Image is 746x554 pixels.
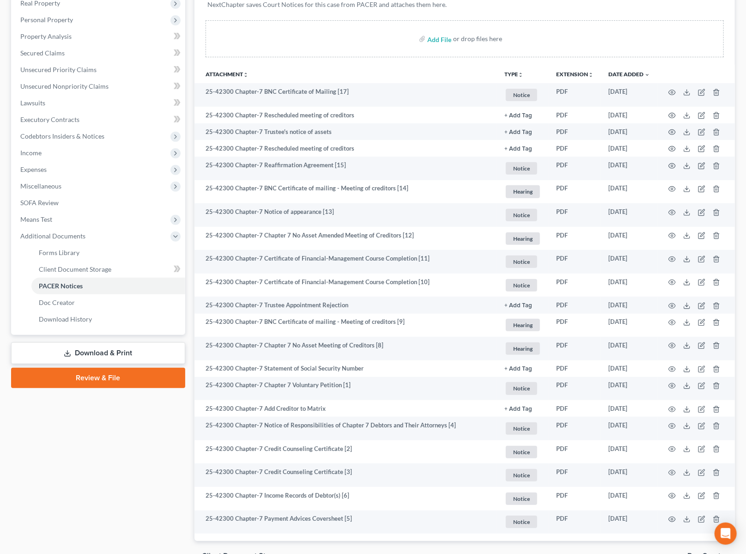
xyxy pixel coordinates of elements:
td: 25-42300 Chapter-7 Certificate of Financial-Management Course Completion [11] [194,250,497,274]
td: [DATE] [601,360,657,377]
td: 25-42300 Chapter-7 Statement of Social Security Number [194,360,497,377]
td: PDF [549,107,601,123]
td: [DATE] [601,417,657,440]
span: Notice [506,446,537,458]
td: [DATE] [601,314,657,337]
a: Forms Library [31,244,185,261]
td: PDF [549,337,601,360]
td: [DATE] [601,250,657,274]
td: 25-42300 Chapter-7 Rescheduled meeting of creditors [194,107,497,123]
a: Secured Claims [13,45,185,61]
td: PDF [549,297,601,313]
a: Notice [504,207,541,223]
button: + Add Tag [504,406,532,412]
i: expand_more [644,72,650,78]
td: [DATE] [601,140,657,157]
a: Notice [504,254,541,269]
a: Notice [504,381,541,396]
td: PDF [549,417,601,440]
td: PDF [549,274,601,297]
i: unfold_more [243,72,249,78]
a: Extensionunfold_more [556,71,594,78]
span: Executory Contracts [20,116,79,123]
a: Hearing [504,317,541,333]
td: PDF [549,140,601,157]
td: [DATE] [601,123,657,140]
div: or drop files here [453,34,502,43]
td: 25-42300 Chapter-7 BNC Certificate of Mailing [17] [194,83,497,107]
a: Doc Creator [31,294,185,311]
td: 25-42300 Chapter-7 Credit Counseling Certificate [3] [194,463,497,487]
a: Download History [31,311,185,328]
button: + Add Tag [504,366,532,372]
span: Personal Property [20,16,73,24]
span: Notice [506,516,537,528]
a: Notice [504,278,541,293]
a: Hearing [504,341,541,356]
td: PDF [549,203,601,227]
span: Doc Creator [39,298,75,306]
td: 25-42300 Chapter-7 Notice of appearance [13] [194,203,497,227]
td: PDF [549,377,601,401]
td: 25-42300 Chapter-7 Rescheduled meeting of creditors [194,140,497,157]
td: 25-42300 Chapter-7 Income Records of Debtor(s) [6] [194,487,497,511]
span: Notice [506,256,537,268]
span: Notice [506,162,537,175]
a: Hearing [504,184,541,199]
td: 25-42300 Chapter-7 BNC Certificate of mailing - Meeting of creditors [9] [194,314,497,337]
td: 25-42300 Chapter-7 Payment Advices Coversheet [5] [194,511,497,534]
span: Additional Documents [20,232,85,240]
td: [DATE] [601,274,657,297]
a: Notice [504,444,541,460]
td: 25-42300 Chapter-7 Reaffirmation Agreement [15] [194,157,497,180]
a: Property Analysis [13,28,185,45]
i: unfold_more [518,72,523,78]
td: 25-42300 Chapter-7 Trustee Appointment Rejection [194,297,497,313]
span: Notice [506,209,537,221]
span: Hearing [506,232,540,245]
span: Hearing [506,342,540,355]
td: PDF [549,511,601,534]
td: PDF [549,227,601,250]
a: + Add Tag [504,144,541,153]
td: PDF [549,83,601,107]
td: [DATE] [601,337,657,360]
td: PDF [549,157,601,180]
a: Download & Print [11,342,185,364]
td: 25-42300 Chapter-7 Add Creditor to Matrix [194,400,497,417]
td: 25-42300 Chapter-7 Credit Counseling Certificate [2] [194,440,497,464]
a: Review & File [11,368,185,388]
td: PDF [549,360,601,377]
a: Notice [504,468,541,483]
a: Hearing [504,231,541,246]
span: Notice [506,89,537,101]
div: Open Intercom Messenger [715,523,737,545]
a: Date Added expand_more [608,71,650,78]
span: Download History [39,315,92,323]
a: + Add Tag [504,404,541,413]
td: [DATE] [601,157,657,180]
a: Unsecured Nonpriority Claims [13,78,185,95]
td: PDF [549,440,601,464]
td: 25-42300 Chapter-7 BNC Certificate of mailing - Meeting of creditors [14] [194,180,497,204]
span: Secured Claims [20,49,65,57]
td: [DATE] [601,463,657,487]
button: + Add Tag [504,113,532,119]
td: 25-42300 Chapter-7 Chapter 7 No Asset Meeting of Creditors [8] [194,337,497,360]
a: Client Document Storage [31,261,185,278]
span: PACER Notices [39,282,83,290]
span: Notice [506,493,537,505]
span: Codebtors Insiders & Notices [20,132,104,140]
td: PDF [549,314,601,337]
td: PDF [549,250,601,274]
span: Lawsuits [20,99,45,107]
td: [DATE] [601,203,657,227]
span: Means Test [20,215,52,223]
span: Hearing [506,185,540,198]
td: 25-42300 Chapter-7 Notice of Responsibilities of Chapter 7 Debtors and Their Attorneys [4] [194,417,497,440]
a: Notice [504,161,541,176]
td: [DATE] [601,107,657,123]
button: + Add Tag [504,303,532,309]
td: [DATE] [601,487,657,511]
span: Property Analysis [20,32,72,40]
